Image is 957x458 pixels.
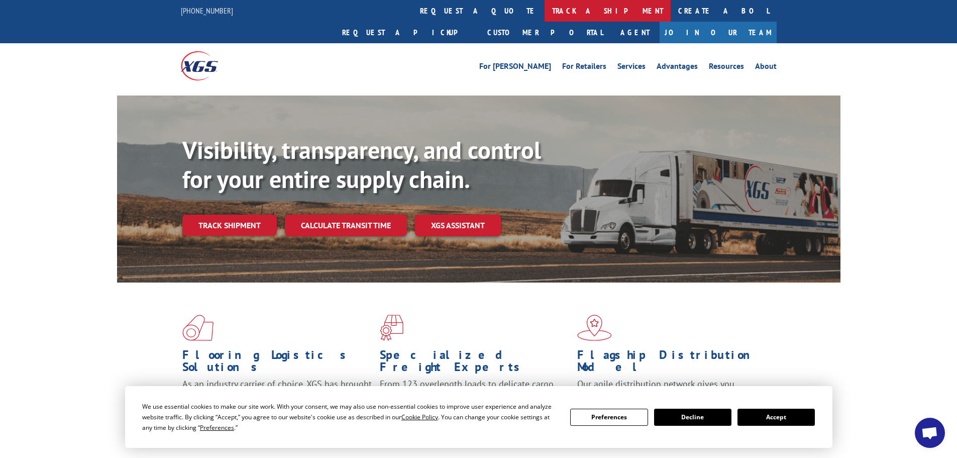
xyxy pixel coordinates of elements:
[480,22,610,43] a: Customer Portal
[660,22,777,43] a: Join Our Team
[401,413,438,421] span: Cookie Policy
[285,215,407,236] a: Calculate transit time
[182,378,372,414] span: As an industry carrier of choice, XGS has brought innovation and dedication to flooring logistics...
[182,215,277,236] a: Track shipment
[562,62,606,73] a: For Retailers
[657,62,698,73] a: Advantages
[654,409,731,426] button: Decline
[181,6,233,16] a: [PHONE_NUMBER]
[577,315,612,341] img: xgs-icon-flagship-distribution-model-red
[200,423,234,432] span: Preferences
[142,401,558,433] div: We use essential cookies to make our site work. With your consent, we may also use non-essential ...
[709,62,744,73] a: Resources
[570,409,648,426] button: Preferences
[737,409,815,426] button: Accept
[380,378,570,423] p: From 123 overlength loads to delicate cargo, our experienced staff knows the best way to move you...
[479,62,551,73] a: For [PERSON_NAME]
[577,349,767,378] h1: Flagship Distribution Model
[617,62,646,73] a: Services
[182,349,372,378] h1: Flooring Logistics Solutions
[182,134,541,195] b: Visibility, transparency, and control for your entire supply chain.
[125,386,832,448] div: Cookie Consent Prompt
[755,62,777,73] a: About
[380,315,403,341] img: xgs-icon-focused-on-flooring-red
[915,418,945,448] a: Open chat
[380,349,570,378] h1: Specialized Freight Experts
[415,215,501,236] a: XGS ASSISTANT
[182,315,214,341] img: xgs-icon-total-supply-chain-intelligence-red
[335,22,480,43] a: Request a pickup
[577,378,762,402] span: Our agile distribution network gives you nationwide inventory management on demand.
[610,22,660,43] a: Agent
